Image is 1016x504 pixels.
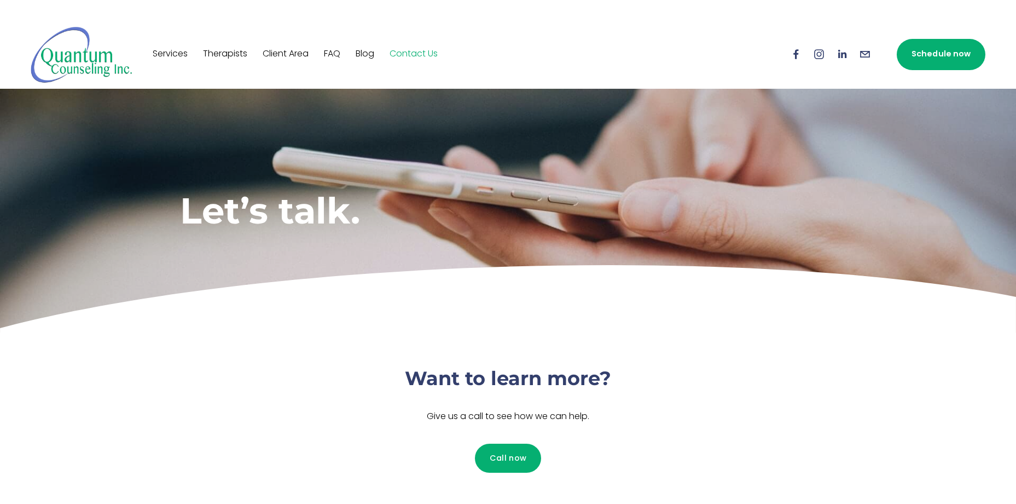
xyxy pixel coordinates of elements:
a: Therapists [203,45,247,63]
a: info@quantumcounselinginc.com [859,48,871,60]
h1: Let’s talk. [180,188,672,232]
a: Instagram [813,48,825,60]
a: Facebook [790,48,802,60]
a: Contact Us [390,45,438,63]
a: Services [153,45,188,63]
img: Quantum Counseling Inc. | Change starts here. [31,26,133,83]
a: Client Area [263,45,309,63]
h3: Want to learn more? [344,366,672,392]
p: Give us a call to see how we can help. [344,409,672,425]
a: Blog [356,45,374,63]
a: LinkedIn [836,48,848,60]
a: Call now [475,444,541,473]
a: FAQ [324,45,340,63]
a: Schedule now [897,39,985,70]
